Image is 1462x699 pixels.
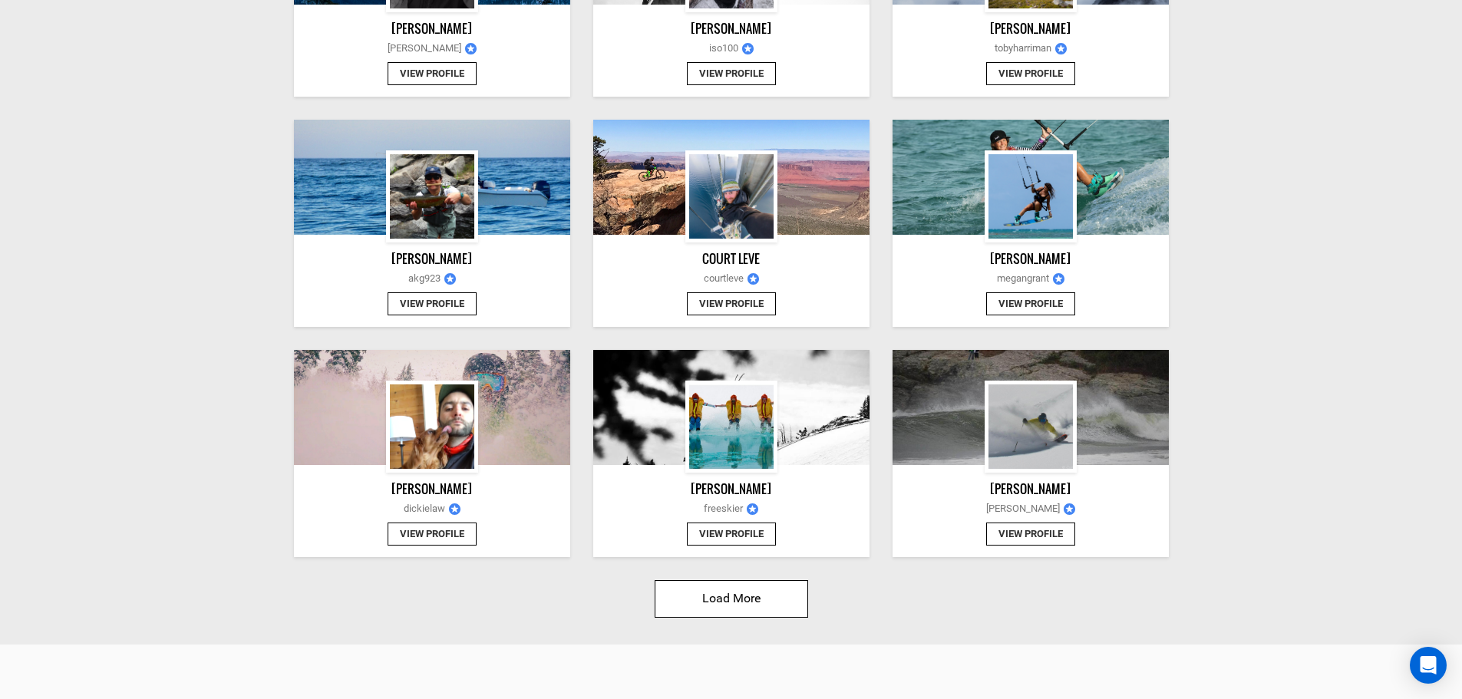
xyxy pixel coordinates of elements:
[298,41,566,56] span: [PERSON_NAME]
[896,41,1165,56] span: tobyharriman
[689,384,774,469] img: cosumer_profile_b200cdd538dd2b0c547013f357e8c411.jpg
[893,480,1169,522] a: [PERSON_NAME][PERSON_NAME]images
[1055,43,1067,54] img: images
[893,120,1169,235] img: cosumer_profile_b754fc2f8f3f734f067c67ba965f7980.jpg
[388,62,477,86] button: View Profile
[294,20,570,61] a: [PERSON_NAME][PERSON_NAME]images
[593,20,870,61] a: [PERSON_NAME]iso100images
[593,250,870,292] a: Court Levecourtleveimages
[390,154,474,239] img: profile_pic_ce4bb230eab9edbc0a22b259a9e383ff.png
[298,272,566,286] span: akg923
[893,20,1169,61] a: [PERSON_NAME]tobyharrimanimages
[986,523,1075,546] button: View Profile
[597,272,866,286] span: courtleve
[655,580,808,618] button: Load More
[988,154,1073,239] img: profile_pic_f55c47aceba65f830c2ea4253a4564c3.png
[294,250,570,292] a: [PERSON_NAME]akg923images
[988,384,1073,469] img: cosumer_profile_e95d6dd09a3e7296184839570744d34b.jpg
[444,273,456,285] img: images
[896,502,1165,516] span: [PERSON_NAME]
[742,43,754,54] img: images
[687,62,776,86] button: View Profile
[294,480,570,522] a: [PERSON_NAME]dickielawimages
[1053,273,1064,285] img: images
[388,523,477,546] button: View Profile
[748,273,759,285] img: images
[689,154,774,239] img: profile_pic_0a0ba802cbe6ba6d96024f21761ea1f5.png
[597,41,866,56] span: iso100
[593,120,870,235] img: cover_pic_b0c6b23faa6dbca6d4e752996a4796a7.png
[390,384,474,469] img: profile_pic_a911d7c929e366081327e4200e472db1.png
[1064,503,1075,515] img: images
[986,62,1075,86] button: View Profile
[986,292,1075,316] button: View Profile
[893,250,1169,292] a: [PERSON_NAME]megangrantimages
[747,503,758,515] img: images
[687,523,776,546] button: View Profile
[687,292,776,316] button: View Profile
[893,350,1169,465] img: cosumer_profile_088aa799d7878a5f2de0b25499d21198.jpg
[593,480,870,522] a: [PERSON_NAME]freeskierimages
[294,350,570,465] img: cover_pic_ff764ca213c7ffb17a2940a18cb197f3.png
[465,43,477,54] img: images
[1410,647,1447,684] div: Open Intercom Messenger
[294,120,570,235] img: cover_pic_fe573445a89aa466290c9731a0862acd.png
[597,502,866,516] span: freeskier
[896,272,1165,286] span: megangrant
[388,292,477,316] button: View Profile
[593,350,870,465] img: cosumer_profile_4d2251ee5b5a097c87cabbd0116db529.jpg
[298,502,566,516] span: dickielaw
[449,503,460,515] img: images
